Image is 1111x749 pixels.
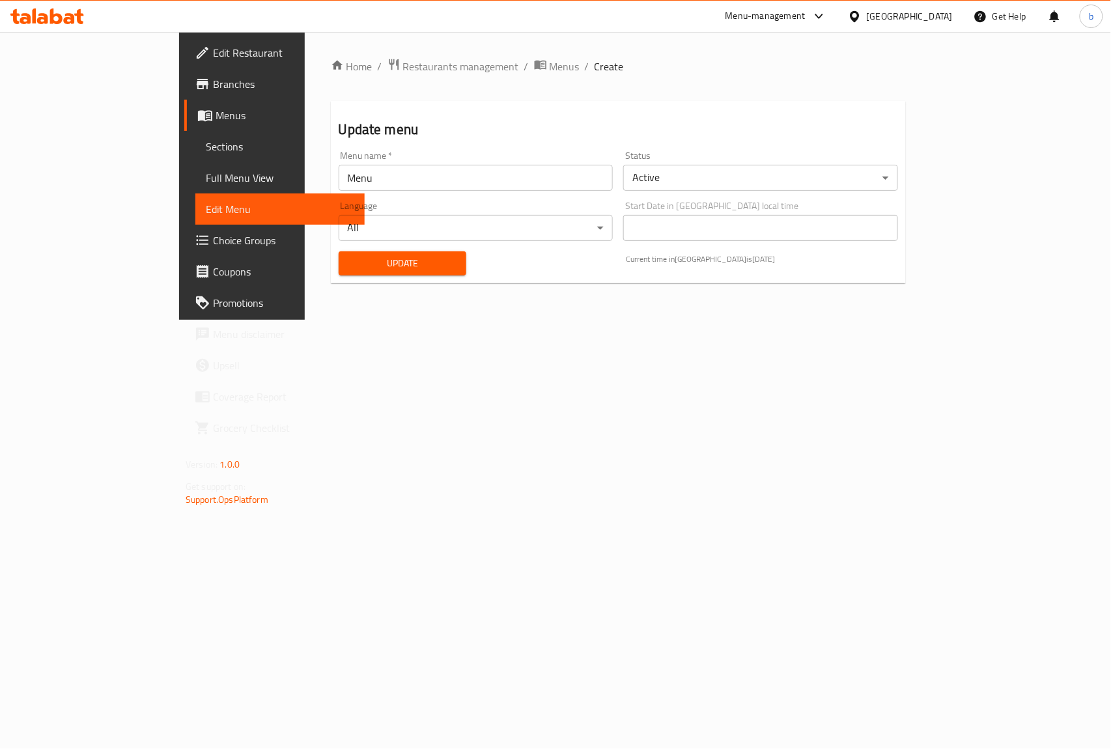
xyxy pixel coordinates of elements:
a: Edit Menu [195,193,365,225]
span: Upsell [213,358,354,373]
p: Current time in [GEOGRAPHIC_DATA] is [DATE] [626,253,898,265]
a: Restaurants management [387,58,519,75]
a: Coverage Report [184,381,365,412]
span: Sections [206,139,354,154]
span: Edit Restaurant [213,45,354,61]
span: Version: [186,456,218,473]
span: Branches [213,76,354,92]
a: Grocery Checklist [184,412,365,444]
span: Get support on: [186,478,246,495]
a: Menus [184,100,365,131]
span: b [1089,9,1093,23]
a: Full Menu View [195,162,365,193]
a: Branches [184,68,365,100]
div: All [339,215,613,241]
nav: breadcrumb [331,58,906,75]
li: / [585,59,589,74]
a: Promotions [184,287,365,318]
div: Active [623,165,898,191]
a: Menus [534,58,580,75]
button: Update [339,251,467,276]
div: [GEOGRAPHIC_DATA] [867,9,953,23]
span: Promotions [213,295,354,311]
span: Full Menu View [206,170,354,186]
span: Menu disclaimer [213,326,354,342]
li: / [524,59,529,74]
span: Choice Groups [213,233,354,248]
a: Upsell [184,350,365,381]
a: Coupons [184,256,365,287]
h2: Update menu [339,120,898,139]
span: 1.0.0 [219,456,240,473]
li: / [378,59,382,74]
span: Update [349,255,457,272]
div: Menu-management [725,8,806,24]
span: Coverage Report [213,389,354,404]
span: Menus [216,107,354,123]
span: Coupons [213,264,354,279]
a: Menu disclaimer [184,318,365,350]
input: Please enter Menu name [339,165,613,191]
span: Create [595,59,624,74]
a: Edit Restaurant [184,37,365,68]
span: Restaurants management [403,59,519,74]
a: Sections [195,131,365,162]
span: Grocery Checklist [213,420,354,436]
span: Edit Menu [206,201,354,217]
a: Support.OpsPlatform [186,491,268,508]
span: Menus [550,59,580,74]
a: Choice Groups [184,225,365,256]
